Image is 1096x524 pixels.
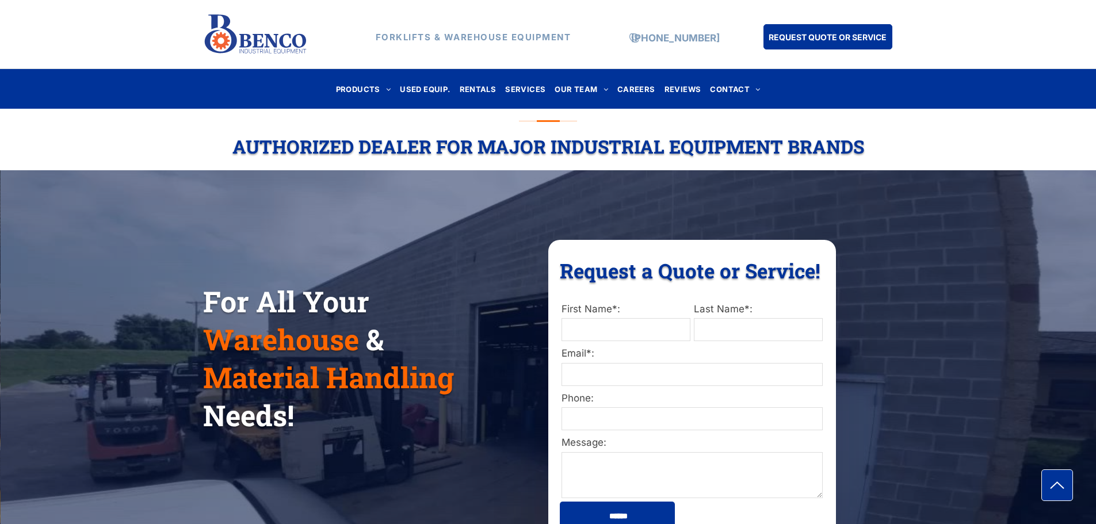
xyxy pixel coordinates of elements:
a: OUR TEAM [550,81,613,97]
a: REQUEST QUOTE OR SERVICE [763,24,892,49]
a: REVIEWS [660,81,706,97]
span: Request a Quote or Service! [560,257,820,284]
a: CAREERS [613,81,660,97]
a: USED EQUIP. [395,81,455,97]
a: RENTALS [455,81,501,97]
span: & [366,320,384,358]
label: First Name*: [562,302,690,317]
span: REQUEST QUOTE OR SERVICE [769,26,887,48]
label: Message: [562,435,823,450]
span: Needs! [203,396,294,434]
a: PRODUCTS [331,81,396,97]
span: For All Your [203,282,369,320]
span: Authorized Dealer For Major Industrial Equipment Brands [232,134,864,159]
label: Last Name*: [694,302,823,317]
a: SERVICES [501,81,550,97]
a: [PHONE_NUMBER] [631,32,720,44]
a: CONTACT [705,81,765,97]
label: Phone: [562,391,823,406]
span: Warehouse [203,320,359,358]
span: Material Handling [203,358,454,396]
strong: FORKLIFTS & WAREHOUSE EQUIPMENT [376,32,571,43]
label: Email*: [562,346,823,361]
